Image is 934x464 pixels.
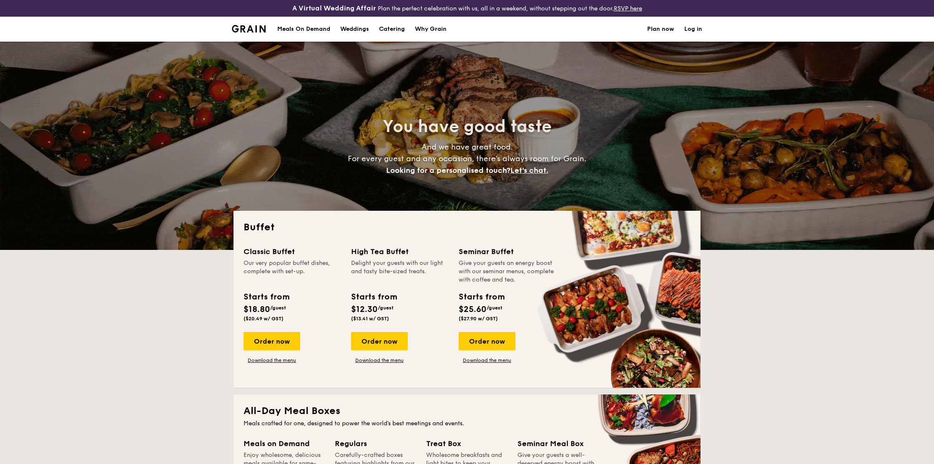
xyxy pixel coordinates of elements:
div: Our very popular buffet dishes, complete with set-up. [244,259,341,284]
span: Let's chat. [510,166,548,175]
a: Meals On Demand [272,17,335,42]
h1: Catering [379,17,405,42]
div: Starts from [459,291,504,303]
div: Order now [244,332,300,350]
span: $12.30 [351,304,378,314]
span: /guest [487,305,502,311]
span: /guest [378,305,394,311]
div: Meals On Demand [277,17,330,42]
a: Weddings [335,17,374,42]
span: $18.80 [244,304,270,314]
span: ($27.90 w/ GST) [459,316,498,322]
a: Plan now [647,17,674,42]
span: /guest [270,305,286,311]
a: Catering [374,17,410,42]
a: Logotype [232,25,266,32]
div: Seminar Meal Box [517,438,599,449]
div: Treat Box [426,438,507,449]
a: Download the menu [351,357,408,364]
h4: A Virtual Wedding Affair [292,3,376,13]
div: Order now [459,332,515,350]
h2: All-Day Meal Boxes [244,404,690,418]
a: Download the menu [459,357,515,364]
a: Why Grain [410,17,452,42]
span: $25.60 [459,304,487,314]
img: Grain [232,25,266,32]
span: ($20.49 w/ GST) [244,316,284,322]
div: Why Grain [415,17,447,42]
div: Starts from [351,291,397,303]
a: Log in [684,17,702,42]
div: Regulars [335,438,416,449]
div: Meals crafted for one, designed to power the world's best meetings and events. [244,419,690,428]
a: Download the menu [244,357,300,364]
div: Weddings [340,17,369,42]
span: ($13.41 w/ GST) [351,316,389,322]
div: Delight your guests with our light and tasty bite-sized treats. [351,259,449,284]
h2: Buffet [244,221,690,234]
div: High Tea Buffet [351,246,449,257]
div: Give your guests an energy boost with our seminar menus, complete with coffee and tea. [459,259,556,284]
div: Classic Buffet [244,246,341,257]
a: RSVP here [614,5,642,12]
div: Starts from [244,291,289,303]
div: Meals on Demand [244,438,325,449]
div: Plan the perfect celebration with us, all in a weekend, without stepping out the door. [227,3,707,13]
div: Seminar Buffet [459,246,556,257]
div: Order now [351,332,408,350]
